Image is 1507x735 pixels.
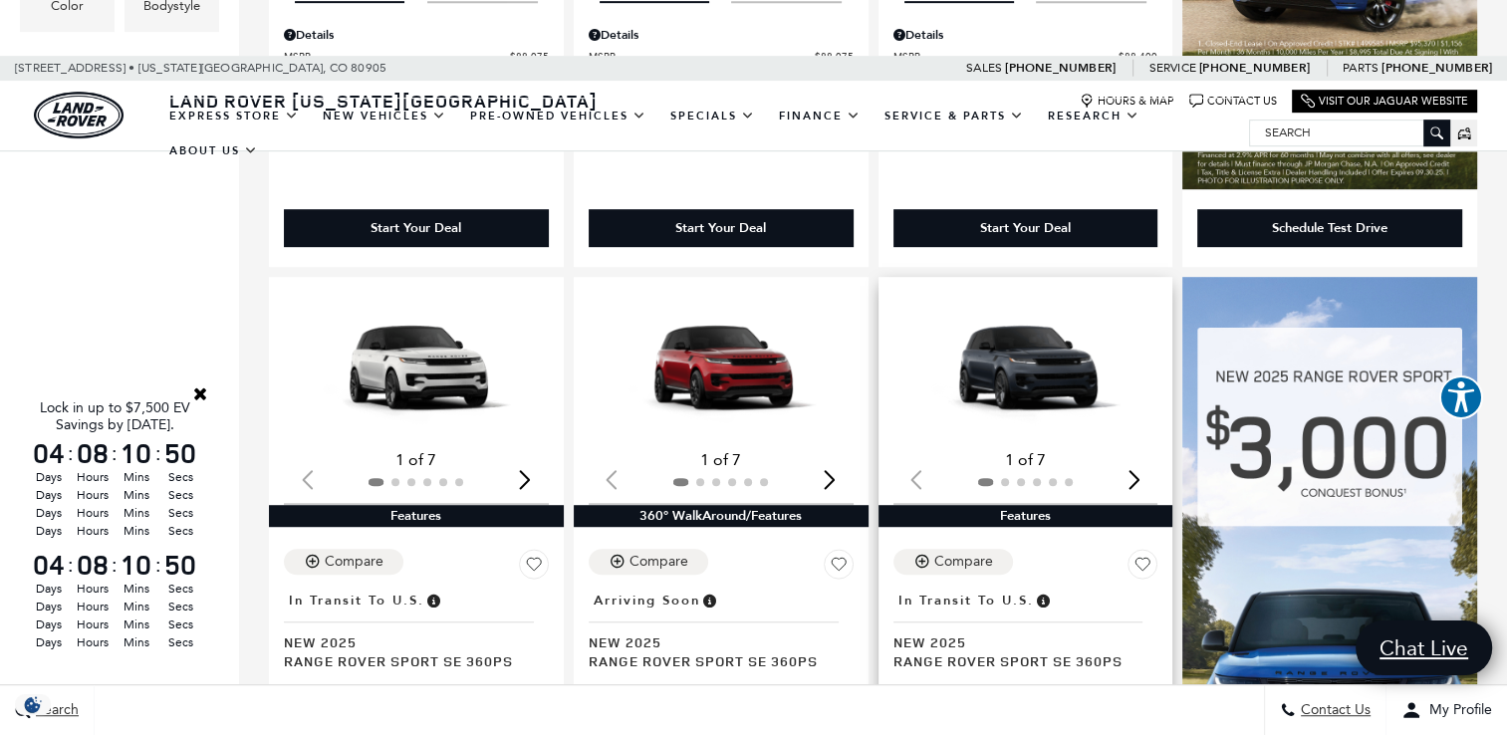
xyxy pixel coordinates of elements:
span: Days [30,486,68,504]
img: 2025 LAND ROVER Range Rover Sport SE 360PS 1 [284,292,553,443]
div: 1 / 2 [284,292,553,443]
span: 08 [74,551,112,579]
span: Chat Live [1370,634,1478,661]
span: Hours [74,522,112,540]
button: Open user profile menu [1386,685,1507,735]
span: : [155,550,161,580]
button: pricing tab [295,670,404,714]
span: Range Rover Sport SE 360PS [284,651,534,670]
span: Hours [74,633,112,651]
span: Secs [161,615,199,633]
input: Search [1250,121,1449,144]
span: Land Rover [US_STATE][GEOGRAPHIC_DATA] [169,89,598,113]
button: Save Vehicle [824,549,854,587]
span: : [155,438,161,468]
a: In Transit to U.S.New 2025Range Rover Sport SE 360PS [284,587,549,670]
span: Hours [74,615,112,633]
span: In Transit to U.S. [289,590,424,612]
span: : [68,438,74,468]
span: Days [30,504,68,522]
a: New Vehicles [311,99,458,133]
nav: Main Navigation [157,99,1249,168]
span: Secs [161,598,199,615]
span: 10 [118,551,155,579]
div: Compare [629,553,688,571]
div: Features [879,505,1173,527]
span: Mins [118,580,155,598]
span: Days [30,522,68,540]
button: pricing tab [904,670,1014,714]
a: Arriving SoonNew 2025Range Rover Sport SE 360PS [589,587,854,670]
span: Mins [118,615,155,633]
button: Compare Vehicle [893,549,1013,575]
span: Mins [118,486,155,504]
a: Land Rover [US_STATE][GEOGRAPHIC_DATA] [157,89,610,113]
div: 360° WalkAround/Features [574,505,869,527]
span: Hours [74,504,112,522]
a: [PHONE_NUMBER] [1381,60,1492,76]
span: 50 [161,551,199,579]
span: New 2025 [284,632,534,651]
span: Hours [74,486,112,504]
a: Service & Parts [873,99,1036,133]
span: : [112,550,118,580]
span: 08 [74,439,112,467]
span: Days [30,468,68,486]
span: Mins [118,522,155,540]
span: : [112,438,118,468]
div: 1 of 7 [284,449,549,471]
span: Days [30,580,68,598]
div: Start Your Deal [371,219,461,237]
div: Start Your Deal [675,219,766,237]
a: Contact Us [1189,94,1277,109]
span: 50 [161,439,199,467]
a: Research [1036,99,1151,133]
button: details tab [731,670,842,714]
button: Explore your accessibility options [1439,375,1483,419]
span: Range Rover Sport SE 360PS [589,651,839,670]
button: Compare Vehicle [284,549,403,575]
span: Days [30,633,68,651]
div: Compare [934,553,993,571]
div: Next slide [817,458,844,502]
span: Hours [74,598,112,615]
a: [STREET_ADDRESS] • [US_STATE][GEOGRAPHIC_DATA], CO 80905 [15,61,386,75]
span: Secs [161,486,199,504]
a: Chat Live [1356,620,1492,675]
span: Hours [74,468,112,486]
span: Secs [161,522,199,540]
div: Schedule Test Drive [1272,219,1387,237]
div: Start Your Deal [284,209,549,247]
span: Contact Us [1296,702,1371,719]
span: 10 [118,439,155,467]
span: Mins [118,598,155,615]
span: Lock in up to $7,500 EV Savings by [DATE]. [40,399,190,433]
span: : [68,550,74,580]
a: About Us [157,133,270,168]
span: Secs [161,504,199,522]
span: Vehicle is preparing for delivery to the retailer. MSRP will be finalized when the vehicle arrive... [700,590,718,612]
img: Opt-Out Icon [10,694,56,715]
span: [US_STATE][GEOGRAPHIC_DATA], [138,56,327,81]
a: Pre-Owned Vehicles [458,99,658,133]
a: Finance [767,99,873,133]
span: Days [30,615,68,633]
button: details tab [427,670,538,714]
img: Land Rover [34,92,124,138]
span: Secs [161,580,199,598]
button: Compare Vehicle [589,549,708,575]
a: land-rover [34,92,124,138]
span: Vehicle has shipped from factory of origin. Estimated time of delivery to Retailer is on average ... [1034,590,1052,612]
span: 04 [30,551,68,579]
span: Mins [118,468,155,486]
a: EXPRESS STORE [157,99,311,133]
button: Save Vehicle [1128,549,1157,587]
a: [PHONE_NUMBER] [1199,60,1310,76]
div: Compare [325,553,383,571]
div: 1 / 2 [589,292,858,443]
div: Start Your Deal [893,209,1158,247]
span: Parts [1343,61,1379,75]
a: Specials [658,99,767,133]
div: 1 / 2 [893,292,1162,443]
div: Features [269,505,564,527]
